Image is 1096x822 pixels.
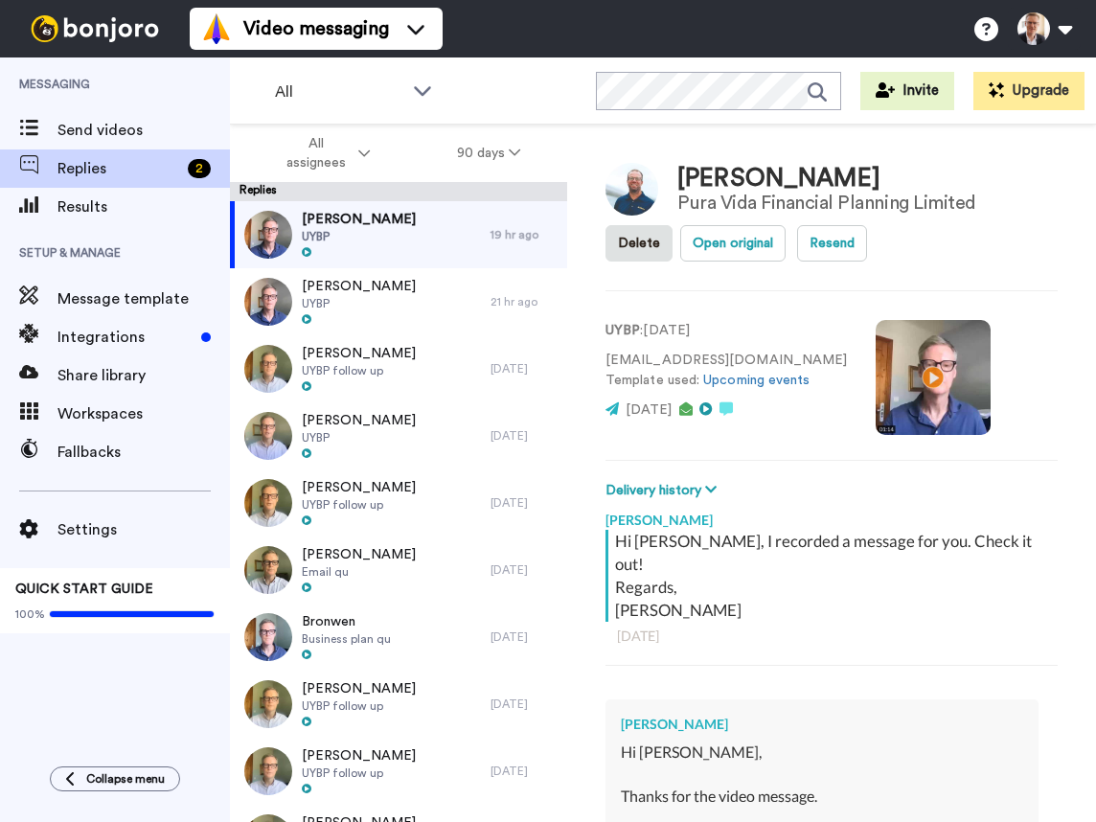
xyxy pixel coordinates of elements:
[491,361,558,377] div: [DATE]
[302,746,416,765] span: [PERSON_NAME]
[605,163,658,216] img: Image of Adam Downes
[86,771,165,787] span: Collapse menu
[230,182,567,201] div: Replies
[491,294,558,309] div: 21 hr ago
[605,351,847,391] p: [EMAIL_ADDRESS][DOMAIN_NAME] Template used:
[244,546,292,594] img: 6219862e-4e90-4a14-aedf-d3925a679173-thumb.jpg
[230,537,567,604] a: [PERSON_NAME]Email qu[DATE]
[491,629,558,645] div: [DATE]
[302,564,416,580] span: Email qu
[615,530,1053,622] div: Hi [PERSON_NAME], I recorded a message for you. Check it out! Regards, [PERSON_NAME]
[621,715,1023,734] div: [PERSON_NAME]
[605,501,1058,530] div: [PERSON_NAME]
[15,606,45,622] span: 100%
[244,278,292,326] img: bb573c46-ba40-4178-b7f7-bfed7fb0c08e-thumb.jpg
[605,225,673,262] button: Delete
[491,562,558,578] div: [DATE]
[797,225,867,262] button: Resend
[302,296,416,311] span: UYBP
[201,13,232,44] img: vm-color.svg
[57,287,230,310] span: Message template
[230,671,567,738] a: [PERSON_NAME]UYBP follow up[DATE]
[302,411,416,430] span: [PERSON_NAME]
[230,738,567,805] a: [PERSON_NAME]UYBP follow up[DATE]
[302,363,416,378] span: UYBP follow up
[230,268,567,335] a: [PERSON_NAME]UYBP21 hr ago
[302,545,416,564] span: [PERSON_NAME]
[57,195,230,218] span: Results
[973,72,1085,110] button: Upgrade
[302,679,416,698] span: [PERSON_NAME]
[626,403,672,417] span: [DATE]
[230,469,567,537] a: [PERSON_NAME]UYBP follow up[DATE]
[677,193,976,214] div: Pura Vida Financial Planning Limited
[491,495,558,511] div: [DATE]
[230,335,567,402] a: [PERSON_NAME]UYBP follow up[DATE]
[302,277,416,296] span: [PERSON_NAME]
[57,402,230,425] span: Workspaces
[605,324,640,337] strong: UYBP
[57,441,230,464] span: Fallbacks
[491,428,558,444] div: [DATE]
[244,412,292,460] img: 8343f210-f354-45b0-9b79-e15558865b0d-thumb.jpg
[302,430,416,445] span: UYBP
[244,479,292,527] img: 8f221b02-a48b-4710-a224-207cb406b554-thumb.jpg
[605,321,847,341] p: : [DATE]
[302,612,391,631] span: Bronwen
[230,604,567,671] a: BronwenBusiness plan qu[DATE]
[680,225,786,262] button: Open original
[57,518,230,541] span: Settings
[57,119,230,142] span: Send videos
[244,680,292,728] img: 77aa521c-1c69-481c-b6ff-75f12e7db589-thumb.jpg
[617,627,1046,646] div: [DATE]
[15,582,153,596] span: QUICK START GUIDE
[57,364,230,387] span: Share library
[244,613,292,661] img: 4d036e7b-7612-4704-ab83-287bf095bdc8-thumb.jpg
[302,210,416,229] span: [PERSON_NAME]
[302,229,416,244] span: UYBP
[302,631,391,647] span: Business plan qu
[677,165,976,193] div: [PERSON_NAME]
[302,344,416,363] span: [PERSON_NAME]
[234,126,414,180] button: All assignees
[605,480,722,501] button: Delivery history
[491,227,558,242] div: 19 hr ago
[230,201,567,268] a: [PERSON_NAME]UYBP19 hr ago
[302,698,416,714] span: UYBP follow up
[243,15,389,42] span: Video messaging
[23,15,167,42] img: bj-logo-header-white.svg
[703,374,810,387] a: Upcoming events
[302,497,416,513] span: UYBP follow up
[57,326,194,349] span: Integrations
[302,765,416,781] span: UYBP follow up
[491,696,558,712] div: [DATE]
[244,747,292,795] img: 24aa6180-da43-4975-97eb-6a72442a14e5-thumb.jpg
[244,211,292,259] img: 9ce7a498-a972-4619-ac8b-371c6b644d22-thumb.jpg
[50,766,180,791] button: Collapse menu
[860,72,954,110] button: Invite
[57,157,180,180] span: Replies
[302,478,416,497] span: [PERSON_NAME]
[230,402,567,469] a: [PERSON_NAME]UYBP[DATE]
[275,80,403,103] span: All
[414,136,564,171] button: 90 days
[491,764,558,779] div: [DATE]
[277,134,354,172] span: All assignees
[188,159,211,178] div: 2
[244,345,292,393] img: 4d057da7-8e97-4498-b4f2-ccea796c01f7-thumb.jpg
